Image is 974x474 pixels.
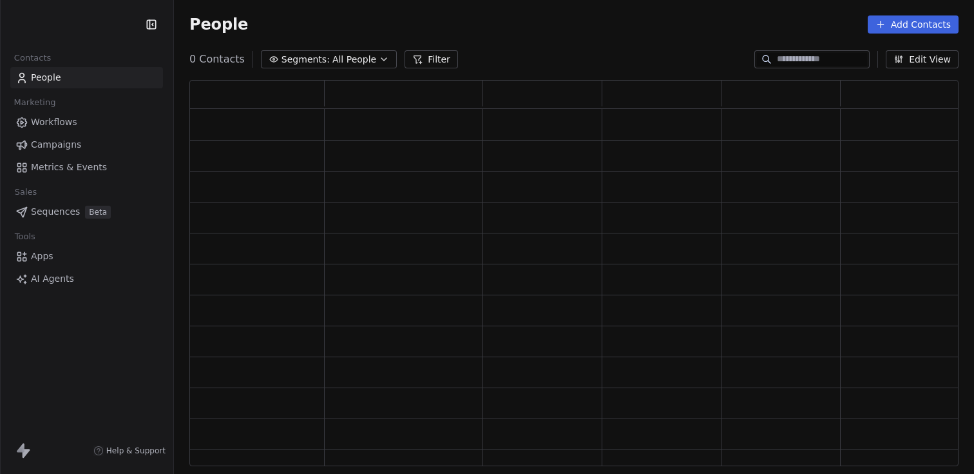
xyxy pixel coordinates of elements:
[9,183,43,202] span: Sales
[10,268,163,290] a: AI Agents
[31,205,80,219] span: Sequences
[10,67,163,88] a: People
[10,112,163,133] a: Workflows
[93,446,166,456] a: Help & Support
[31,71,61,84] span: People
[10,201,163,222] a: SequencesBeta
[189,15,248,34] span: People
[8,93,61,112] span: Marketing
[31,115,77,129] span: Workflows
[85,206,111,219] span: Beta
[31,250,53,263] span: Apps
[31,138,81,152] span: Campaigns
[282,53,330,66] span: Segments:
[405,50,458,68] button: Filter
[31,272,74,286] span: AI Agents
[10,157,163,178] a: Metrics & Events
[868,15,959,34] button: Add Contacts
[9,227,41,246] span: Tools
[886,50,959,68] button: Edit View
[10,134,163,155] a: Campaigns
[332,53,376,66] span: All People
[31,161,107,174] span: Metrics & Events
[190,109,960,467] div: grid
[106,446,166,456] span: Help & Support
[8,48,57,68] span: Contacts
[10,246,163,267] a: Apps
[189,52,245,67] span: 0 Contacts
